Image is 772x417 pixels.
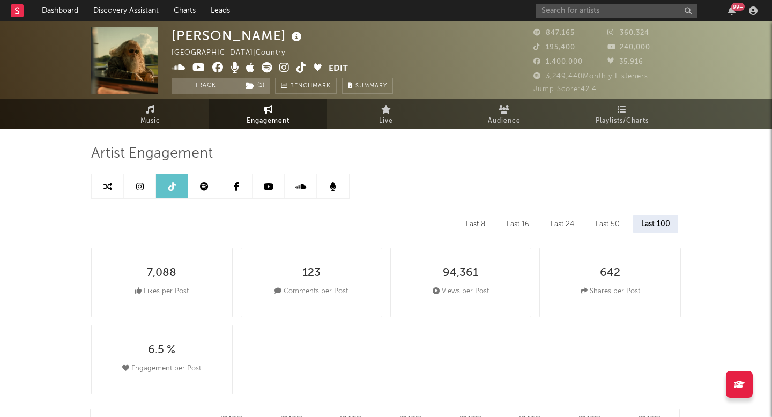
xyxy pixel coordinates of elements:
div: 94,361 [443,267,478,280]
div: Views per Post [433,285,489,298]
div: 123 [302,267,321,280]
div: [PERSON_NAME] [172,27,305,44]
a: Playlists/Charts [563,99,681,129]
div: 7,088 [147,267,176,280]
a: Live [327,99,445,129]
span: Jump Score: 42.4 [533,86,597,93]
button: (1) [239,78,270,94]
div: Likes per Post [135,285,189,298]
span: Engagement [247,115,289,128]
div: [GEOGRAPHIC_DATA] | Country [172,47,298,59]
div: Engagement per Post [122,362,201,375]
span: Audience [488,115,521,128]
a: Benchmark [275,78,337,94]
div: Last 16 [499,215,537,233]
span: 240,000 [607,44,650,51]
div: Shares per Post [581,285,640,298]
span: Benchmark [290,80,331,93]
div: Last 100 [633,215,678,233]
div: 99 + [731,3,745,11]
button: Edit [329,62,348,76]
div: Last 24 [543,215,582,233]
span: ( 1 ) [239,78,270,94]
div: 642 [600,267,620,280]
span: Live [379,115,393,128]
a: Music [91,99,209,129]
span: 1,400,000 [533,58,583,65]
div: Last 50 [588,215,628,233]
span: Artist Engagement [91,147,213,160]
span: 360,324 [607,29,649,36]
span: 3,249,440 Monthly Listeners [533,73,648,80]
span: 195,400 [533,44,575,51]
span: Music [140,115,160,128]
span: 35,916 [607,58,643,65]
span: Playlists/Charts [596,115,649,128]
span: 847,165 [533,29,575,36]
a: Audience [445,99,563,129]
button: 99+ [728,6,736,15]
div: Comments per Post [274,285,348,298]
div: Last 8 [458,215,493,233]
span: Summary [355,83,387,89]
button: Summary [342,78,393,94]
a: Engagement [209,99,327,129]
div: 6.5 % [148,344,175,357]
input: Search for artists [536,4,697,18]
button: Track [172,78,239,94]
